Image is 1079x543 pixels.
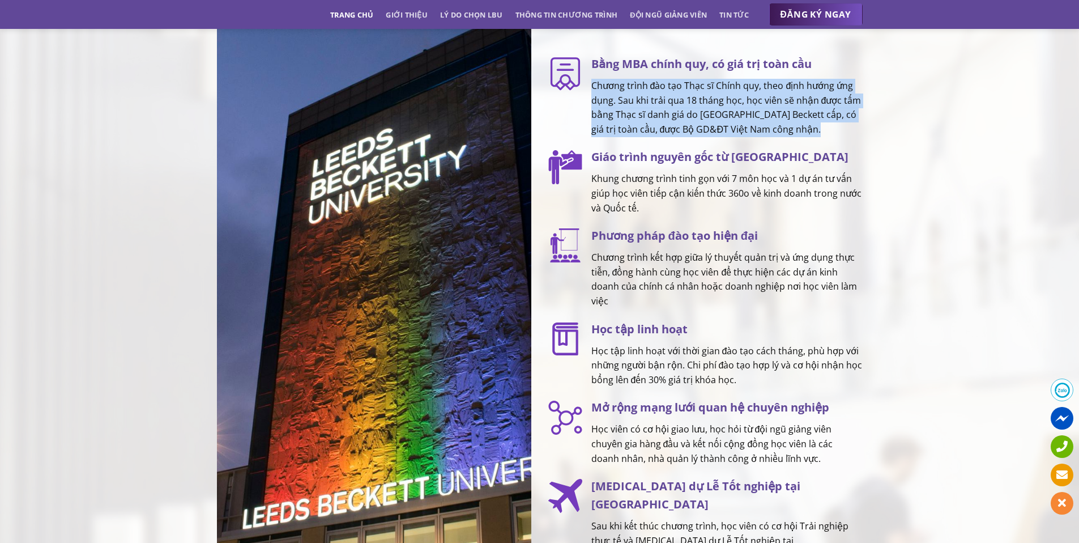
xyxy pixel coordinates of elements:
a: Đội ngũ giảng viên [630,5,707,25]
a: Giới thiệu [386,5,428,25]
p: Học tập linh hoạt với thời gian đào tạo cách tháng, phù hợp với những người bận rộn. Chi phí đào ... [591,344,863,388]
a: Lý do chọn LBU [440,5,503,25]
p: Chương trình kết hợp giữa lý thuyết quản trị và ứng dụng thực tiễn, đồng hành cùng học viên để th... [591,251,863,308]
p: Chương trình đào tạo Thạc sĩ Chính quy, theo định hướng ứng dụng. Sau khi trải qua 18 tháng học, ... [591,79,863,137]
a: Tin tức [719,5,749,25]
a: Trang chủ [330,5,373,25]
a: Thông tin chương trình [515,5,618,25]
p: Học viên có cơ hội giao lưu, học hỏi từ đội ngũ giảng viên chuyên gia hàng đầu và kết nối cộng đồ... [591,422,863,466]
h3: Học tập linh hoạt [591,320,863,338]
a: ĐĂNG KÝ NGAY [769,3,863,26]
h3: [MEDICAL_DATA] dự Lễ Tốt nghiệp tại [GEOGRAPHIC_DATA] [591,477,863,514]
span: ĐĂNG KÝ NGAY [781,7,851,22]
h3: Giáo trình nguyên gốc từ [GEOGRAPHIC_DATA] [591,148,863,166]
h3: Bằng MBA chính quy, có giá trị toàn cầu [591,55,863,73]
p: Khung chương trình tinh gọn với 7 môn học và 1 dự án tư vấn giúp học viên tiếp cận kiến thức 360o... [591,172,863,215]
h3: Phương pháp đào tạo hiện đại [591,227,863,245]
h3: Mở rộng mạng lưới quan hệ chuyên nghiệp [591,398,863,417]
